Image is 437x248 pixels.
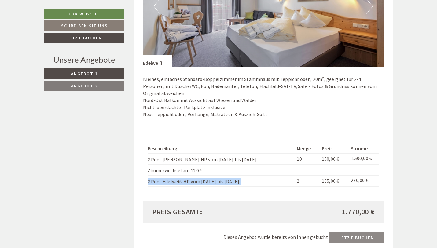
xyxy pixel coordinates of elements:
td: 2 Pers. [PERSON_NAME] HP vom [DATE] bis [DATE] [148,154,295,165]
div: Edelweiß [143,55,172,67]
div: Guten Tag, wie können wir Ihnen helfen? [5,17,100,35]
td: 270,00 € [348,175,379,186]
span: 1.770,00 € [342,207,374,217]
th: Summe [348,144,379,153]
th: Preis [319,144,348,153]
th: Menge [294,144,319,153]
td: Zimmerwechsel am 12.09. [148,165,295,176]
td: 2 Pers. Edelweiß HP vom [DATE] bis [DATE] [148,175,295,186]
span: 135,00 € [322,178,339,184]
a: Zur Website [44,9,124,19]
small: 13:21 [9,30,97,34]
th: Beschreibung [148,144,295,153]
div: Unsere Angebote [44,54,124,65]
td: 2 [294,175,319,186]
td: 1.500,00 € [348,154,379,165]
div: [GEOGRAPHIC_DATA] [9,18,97,23]
a: Jetzt buchen [44,33,124,43]
p: Kleines, einfaches Standard-Doppelzimmer im Stammhaus mit Teppichboden, 20m², geeignet für 2-4 Pe... [143,76,384,118]
span: 150,00 € [322,156,339,162]
button: Senden [204,161,241,172]
a: Jetzt buchen [329,232,384,243]
div: [DATE] [109,5,131,15]
span: Angebot 1 [71,71,98,76]
td: 10 [294,154,319,165]
span: Angebot 2 [71,83,98,89]
div: Preis gesamt: [148,207,263,217]
a: Schreiben Sie uns [44,20,124,31]
span: Dieses Angebot wurde bereits von Ihnen gebucht [223,234,328,240]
